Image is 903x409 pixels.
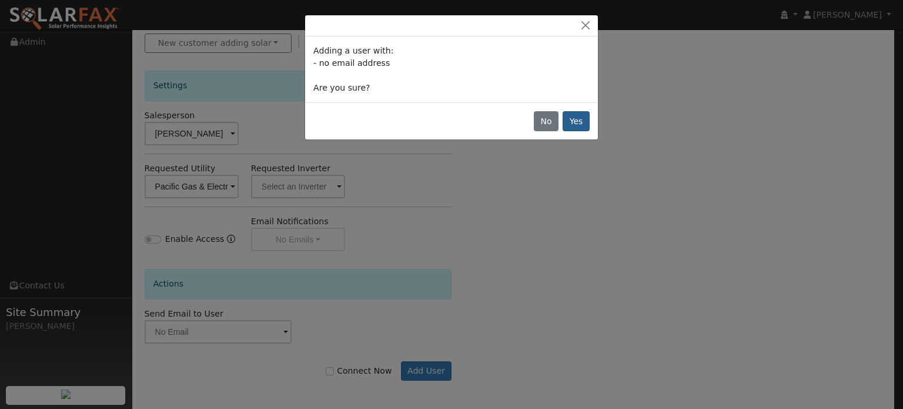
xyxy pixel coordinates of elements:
button: Yes [563,111,590,131]
span: Adding a user with: [313,46,393,55]
span: - no email address [313,58,390,68]
span: Are you sure? [313,83,370,92]
button: Close [577,19,594,32]
button: No [534,111,558,131]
